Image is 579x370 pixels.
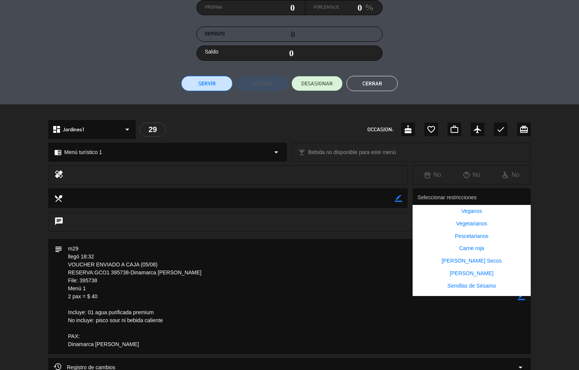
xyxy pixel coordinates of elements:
div: No [491,170,530,180]
i: cake [403,125,413,134]
i: local_dining [54,194,62,202]
label: Porcentaje [313,4,339,11]
div: No [413,170,452,180]
span: Soja [466,295,477,301]
span: Pescetarianos [455,233,489,239]
span: Jardines1 [63,125,85,134]
i: border_color [395,195,402,202]
i: border_color [518,293,525,300]
i: arrow_drop_down [123,125,132,134]
input: 0 [339,2,362,13]
span: [PERSON_NAME] Secos [441,258,501,264]
i: work_outline [450,125,459,134]
span: Veganos [461,208,482,214]
span: DESASIGNAR [301,80,333,88]
i: chat [54,217,63,227]
button: Servir [181,76,233,91]
button: DESASIGNAR [291,76,343,91]
label: Depósito [205,30,250,38]
button: Cobrar [236,76,288,91]
i: arrow_drop_down [272,148,281,157]
span: OCCASION: [367,125,393,134]
input: 0 [250,2,295,13]
span: Semillas de Sésamo [448,283,496,289]
label: Saldo [205,47,218,56]
i: subject [54,245,62,253]
i: local_bar [298,149,305,156]
div: 29 [139,123,166,137]
i: favorite_border [427,125,436,134]
i: chrome_reader_mode [54,149,62,156]
i: card_giftcard [519,125,528,134]
i: airplanemode_active [473,125,482,134]
span: Carne roja [459,245,484,251]
i: dashboard [52,125,61,134]
span: Vegetarianos [456,220,487,227]
i: healing [54,170,63,180]
button: Cerrar [346,76,398,91]
span: [PERSON_NAME] [450,270,494,276]
label: Propina [205,4,250,11]
span: Menú turístico 1 [64,148,102,157]
span: Bebida no disponible para este menú [308,148,396,157]
div: No [452,170,491,180]
i: check [496,125,505,134]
